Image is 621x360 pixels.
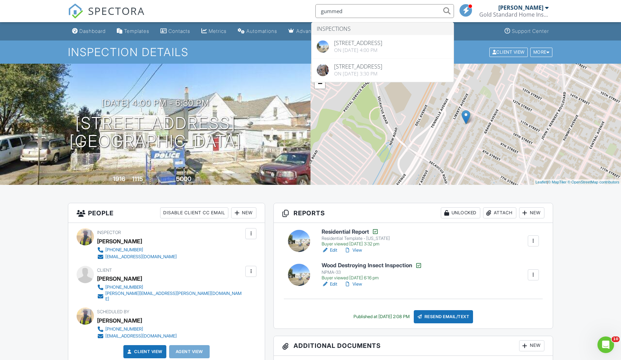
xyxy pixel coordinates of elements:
[104,177,112,182] span: Built
[322,228,390,235] h6: Residential Report
[312,22,454,35] li: Inspections
[322,281,337,288] a: Edit
[489,47,528,57] div: Client View
[97,236,142,246] div: [PERSON_NAME]
[322,275,422,281] div: Buyer viewed [DATE] 6:16 pm
[512,28,549,34] div: Support Center
[344,281,362,288] a: View
[97,315,142,326] div: [PERSON_NAME]
[322,270,422,275] div: NPMA-33
[79,28,106,34] div: Dashboard
[97,309,129,314] span: Scheduled By
[235,25,280,38] a: Automations (Basic)
[322,241,390,247] div: Buyer viewed [DATE] 3:32 pm
[105,333,177,339] div: [EMAIL_ADDRESS][DOMAIN_NAME]
[209,28,227,34] div: Metrics
[274,203,553,223] h3: Reports
[124,28,149,34] div: Templates
[568,180,619,184] a: © OpenStreetMap contributors
[317,64,329,76] img: 24863db38223e2010d19728c7171822a.jpeg
[498,4,543,11] div: [PERSON_NAME]
[69,25,108,38] a: Dashboard
[144,177,154,182] span: sq. ft.
[296,28,321,34] div: Advanced
[97,326,177,333] a: [PHONE_NUMBER]
[105,291,244,302] div: [PERSON_NAME][EMAIL_ADDRESS][PERSON_NAME][DOMAIN_NAME]
[334,40,382,46] div: [STREET_ADDRESS]
[231,207,256,218] div: New
[334,71,382,76] div: On [DATE] 3:30 pm
[114,25,152,38] a: Templates
[160,177,175,182] span: Lot Size
[97,268,112,273] span: Client
[612,336,620,342] span: 10
[68,203,265,223] h3: People
[102,98,209,108] h3: [DATE] 4:00 pm - 6:30 pm
[168,28,190,34] div: Contacts
[68,3,83,19] img: The Best Home Inspection Software - Spectora
[519,340,544,351] div: New
[97,284,244,291] a: [PHONE_NUMBER]
[344,247,362,254] a: View
[105,247,143,253] div: [PHONE_NUMBER]
[192,177,201,182] span: sq.ft.
[322,236,390,241] div: Residential Template - [US_STATE]
[113,175,125,182] div: 1916
[97,253,177,260] a: [EMAIL_ADDRESS][DOMAIN_NAME]
[315,78,325,89] a: Zoom out
[334,47,382,53] div: On [DATE] 4:00 pm
[317,40,329,53] img: streetview
[68,46,553,58] h1: Inspection Details
[548,180,567,184] a: © MapTiler
[441,207,480,218] div: Unlocked
[97,246,177,253] a: [PHONE_NUMBER]
[105,254,177,260] div: [EMAIL_ADDRESS][DOMAIN_NAME]
[483,207,516,218] div: Attach
[160,207,228,218] div: Disable Client CC Email
[322,262,422,281] a: Wood Destroying Insect Inspection NPMA-33 Buyer viewed [DATE] 6:16 pm
[126,348,163,355] a: Client View
[97,291,244,302] a: [PERSON_NAME][EMAIL_ADDRESS][PERSON_NAME][DOMAIN_NAME]
[105,326,143,332] div: [PHONE_NUMBER]
[502,25,552,38] a: Support Center
[489,49,530,54] a: Client View
[534,179,621,185] div: |
[97,230,121,235] span: Inspector
[97,333,177,340] a: [EMAIL_ADDRESS][DOMAIN_NAME]
[246,28,277,34] div: Automations
[322,228,390,247] a: Residential Report Residential Template - [US_STATE] Buyer viewed [DATE] 3:32 pm
[414,310,473,323] div: Resend Email/Text
[88,3,145,18] span: SPECTORA
[597,336,614,353] iframe: Intercom live chat
[334,64,382,69] div: [STREET_ADDRESS]
[353,314,410,319] div: Published at [DATE] 2:08 PM
[274,336,553,356] h3: Additional Documents
[158,25,193,38] a: Contacts
[97,273,142,284] div: [PERSON_NAME]
[535,180,547,184] a: Leaflet
[322,247,337,254] a: Edit
[105,285,143,290] div: [PHONE_NUMBER]
[176,175,191,182] div: 5000
[315,4,454,18] input: Search everything...
[286,25,323,38] a: Advanced
[132,175,143,182] div: 1115
[68,9,145,24] a: SPECTORA
[530,47,553,57] div: More
[199,25,229,38] a: Metrics
[479,11,549,18] div: Gold Standard Home Inspection
[69,114,241,151] h1: [STREET_ADDRESS] [GEOGRAPHIC_DATA]
[519,207,544,218] div: New
[322,262,422,269] h6: Wood Destroying Insect Inspection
